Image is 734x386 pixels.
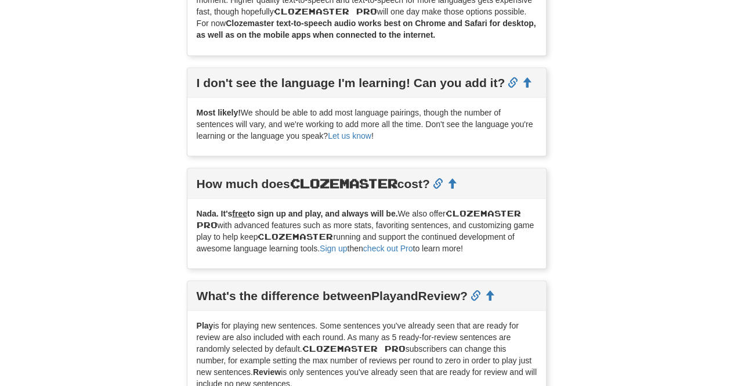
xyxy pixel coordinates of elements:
strong: Nada. It's to sign up and play, and always will be. [196,208,397,218]
span: Clozemaster Pro [302,343,406,353]
strong: Review [418,288,460,302]
span: Clozemaster [290,175,397,190]
strong: Review [253,367,281,376]
a: check out Pro [363,243,413,252]
strong: Most likely! [196,107,240,117]
a: Let us know [328,131,371,140]
a: Permalink [433,178,443,190]
strong: Clozemaster text-to-speech audio works best on Chrome and Safari for desktop, as well as on the m... [196,19,536,39]
p: We also offer with advanced features such as more stats, favoriting sentences, and customizing ga... [196,207,537,254]
u: free [232,208,247,218]
p: We should be able to add most language pairings, though the number of sentences will vary, and we... [196,106,537,141]
span: Clozemaster Pro [274,6,377,16]
a: Sign up [320,243,347,252]
div: How much does cost? [187,168,546,199]
strong: Play [196,320,213,330]
div: What's the difference between and ? [187,281,546,311]
span: Clozemaster [258,231,333,241]
a: Permalink [508,77,518,89]
a: Permalink [471,290,481,302]
strong: Play [371,288,396,302]
div: I don't see the language I'm learning! Can you add it? [187,68,546,98]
